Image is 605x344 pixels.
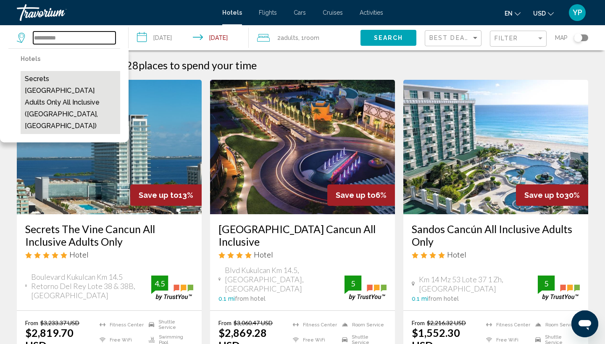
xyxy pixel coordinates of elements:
[505,10,513,17] span: en
[338,319,387,330] li: Room Service
[427,319,466,326] del: $2,216.32 USD
[21,71,120,134] button: Secrets [GEOGRAPHIC_DATA] Adults Only All inclusive ([GEOGRAPHIC_DATA], [GEOGRAPHIC_DATA])
[289,319,337,330] li: Fitness Center
[218,295,235,302] span: 0.1 mi
[259,9,277,16] a: Flights
[120,59,257,71] h2: 328
[412,223,580,248] a: Sandos Cancún All Inclusive Adults Only
[428,295,459,302] span: from hotel
[25,250,193,259] div: 5 star Hotel
[412,295,428,302] span: 0.1 mi
[151,278,168,289] div: 4.5
[139,191,179,200] span: Save up to
[568,34,588,42] button: Toggle map
[17,4,214,21] a: Travorium
[345,278,361,289] div: 5
[139,59,257,71] span: places to spend your time
[21,53,120,65] p: Hotels
[304,34,319,41] span: Room
[374,35,403,42] span: Search
[482,319,531,330] li: Fitness Center
[571,310,598,337] iframe: Botón para iniciar la ventana de mensajería
[17,80,202,214] img: Hotel image
[447,250,466,259] span: Hotel
[490,30,547,47] button: Filter
[403,80,588,214] img: Hotel image
[566,4,588,21] button: User Menu
[225,265,345,293] span: Blvd Kukulcan Km 14.5, [GEOGRAPHIC_DATA], [GEOGRAPHIC_DATA]
[31,272,151,300] span: Boulevard Kukulcan Km 14.5 Retorno Del Rey Lote 38 & 38B, [GEOGRAPHIC_DATA]
[412,250,580,259] div: 4 star Hotel
[277,32,298,44] span: 2
[95,319,144,330] li: Fitness Center
[429,34,473,41] span: Best Deals
[145,319,193,330] li: Shuttle Service
[25,223,193,248] a: Secrets The Vine Cancun All Inclusive Adults Only
[533,7,554,19] button: Change currency
[524,191,564,200] span: Save up to
[323,9,343,16] a: Cruises
[360,30,416,45] button: Search
[281,34,298,41] span: Adults
[25,319,38,326] span: From
[429,35,479,42] mat-select: Sort by
[249,25,360,50] button: Travelers: 2 adults, 0 children
[419,275,538,293] span: Km 14 Mz 53 Lote 37 1 Zh, [GEOGRAPHIC_DATA]
[234,319,273,326] del: $3,060.47 USD
[218,250,387,259] div: 4 star Hotel
[327,184,395,206] div: 6%
[129,25,249,50] button: Check-in date: Sep 9, 2025 Check-out date: Sep 16, 2025
[218,223,387,248] a: [GEOGRAPHIC_DATA] Cancun All Inclusive
[533,10,546,17] span: USD
[516,184,588,206] div: 30%
[40,319,79,326] del: $3,233.37 USD
[555,32,568,44] span: Map
[254,250,273,259] span: Hotel
[151,276,193,300] img: trustyou-badge.svg
[360,9,383,16] a: Activities
[573,8,582,17] span: YP
[222,9,242,16] a: Hotels
[345,276,387,300] img: trustyou-badge.svg
[336,191,376,200] span: Save up to
[218,319,231,326] span: From
[495,35,518,42] span: Filter
[412,319,425,326] span: From
[294,9,306,16] a: Cars
[538,278,555,289] div: 5
[235,295,266,302] span: from hotel
[210,80,395,214] img: Hotel image
[531,319,580,330] li: Room Service
[69,250,89,259] span: Hotel
[130,184,202,206] div: 13%
[505,7,521,19] button: Change language
[538,276,580,300] img: trustyou-badge.svg
[298,32,319,44] span: , 1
